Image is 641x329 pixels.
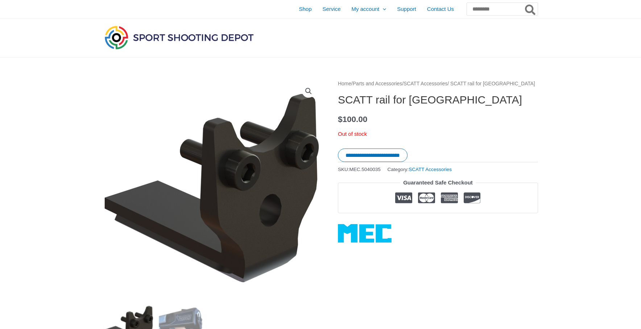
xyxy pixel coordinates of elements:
a: View full-screen image gallery [302,85,315,98]
legend: Guaranteed Safe Checkout [400,178,476,188]
img: SCATT rail for Pardini [103,79,320,297]
span: SKU: [338,165,381,174]
span: MEC.5040035 [350,167,381,172]
button: Search [524,3,538,15]
a: MEC [338,224,392,243]
bdi: 100.00 [338,115,367,124]
a: SCATT Accessories [409,167,452,172]
p: Out of stock [338,129,538,139]
nav: Breadcrumb [338,79,538,89]
span: Category: [388,165,452,174]
a: SCATT Accessories [404,81,447,86]
a: Parts and Accessories [353,81,402,86]
span: $ [338,115,343,124]
h1: SCATT rail for [GEOGRAPHIC_DATA] [338,93,538,106]
img: Sport Shooting Depot [103,24,255,51]
a: Home [338,81,351,86]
